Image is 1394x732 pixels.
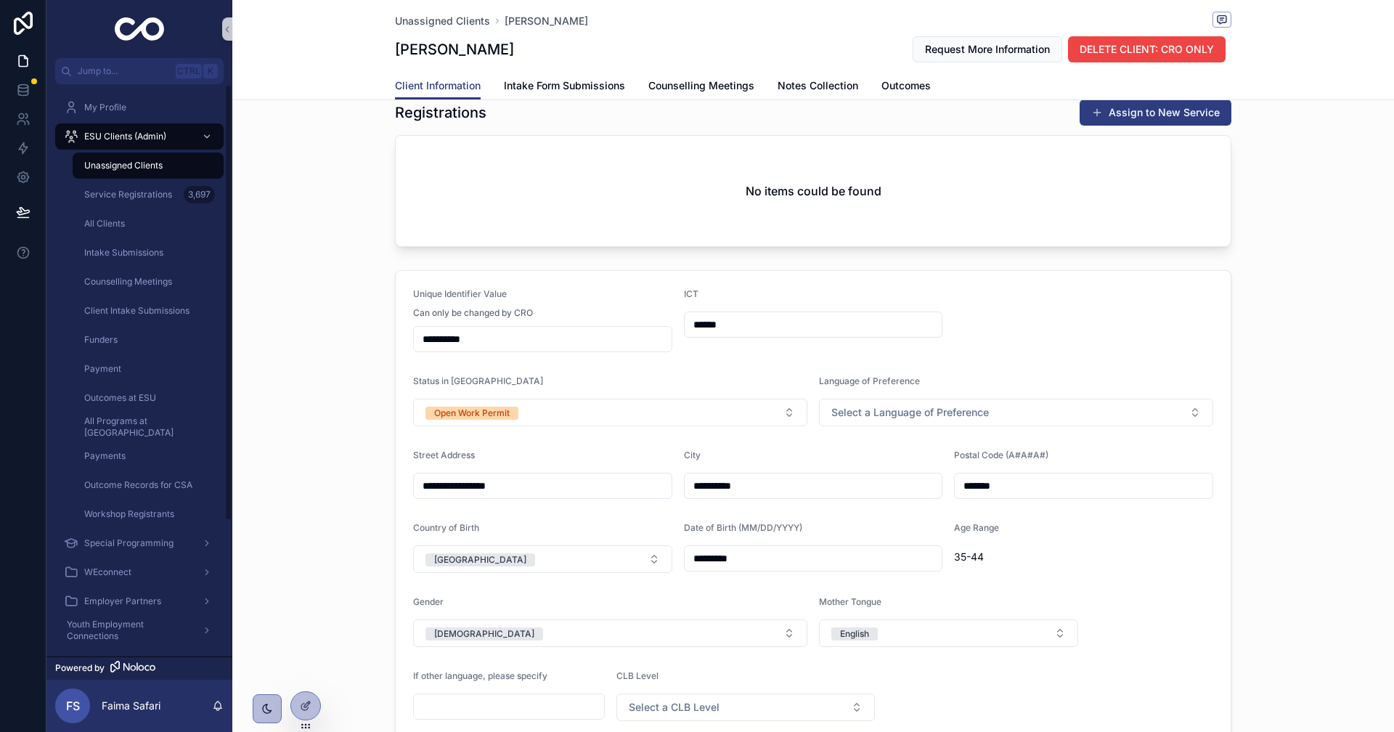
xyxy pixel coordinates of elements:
[84,537,174,549] span: Special Programming
[684,522,802,533] span: Date of Birth (MM/DD/YYYY)
[434,553,526,566] div: [GEOGRAPHIC_DATA]
[73,327,224,353] a: Funders
[819,596,881,607] span: Mother Tongue
[413,545,672,573] button: Select Button
[505,14,588,28] a: [PERSON_NAME]
[73,240,224,266] a: Intake Submissions
[84,218,125,229] span: All Clients
[778,78,858,93] span: Notes Collection
[616,694,876,721] button: Select Button
[1068,36,1226,62] button: DELETE CLIENT: CRO ONLY
[413,450,475,460] span: Street Address
[395,73,481,100] a: Client Information
[84,479,192,491] span: Outcome Records for CSA
[84,363,121,375] span: Payment
[73,414,224,440] a: All Programs at [GEOGRAPHIC_DATA]
[395,39,514,60] h1: [PERSON_NAME]
[73,472,224,498] a: Outcome Records for CSA
[413,375,543,386] span: Status in [GEOGRAPHIC_DATA]
[67,619,190,642] span: Youth Employment Connections
[504,78,625,93] span: Intake Form Submissions
[84,334,118,346] span: Funders
[84,595,161,607] span: Employer Partners
[84,415,209,439] span: All Programs at [GEOGRAPHIC_DATA]
[434,627,534,640] div: [DEMOGRAPHIC_DATA]
[55,588,224,614] a: Employer Partners
[66,697,80,715] span: FS
[55,617,224,643] a: Youth Employment Connections
[395,102,486,123] h1: Registrations
[84,102,126,113] span: My Profile
[84,276,172,288] span: Counselling Meetings
[73,356,224,382] a: Payment
[819,375,920,386] span: Language of Preference
[84,450,126,462] span: Payments
[413,307,533,319] span: Can only be changed by CRO
[1080,99,1231,126] button: Assign to New Service
[413,399,807,426] button: Select Button
[434,407,510,420] div: Open Work Permit
[184,186,215,203] div: 3,697
[881,78,931,93] span: Outcomes
[954,550,1213,564] span: 35-44
[831,405,989,420] span: Select a Language of Preference
[176,64,202,78] span: Ctrl
[84,131,166,142] span: ESU Clients (Admin)
[954,450,1048,460] span: Postal Code (A#A#A#)
[819,399,1213,426] button: Select Button
[205,65,216,77] span: K
[73,211,224,237] a: All Clients
[84,305,189,317] span: Client Intake Submissions
[84,189,172,200] span: Service Registrations
[413,670,547,681] span: If other language, please specify
[73,385,224,411] a: Outcomes at ESU
[616,670,659,681] span: CLB Level
[395,78,481,93] span: Client Information
[46,656,232,680] a: Powered by
[73,182,224,208] a: Service Registrations3,697
[648,73,754,102] a: Counselling Meetings
[84,508,174,520] span: Workshop Registrants
[73,501,224,527] a: Workshop Registrants
[778,73,858,102] a: Notes Collection
[78,65,170,77] span: Jump to...
[55,662,105,674] span: Powered by
[819,619,1078,647] button: Select Button
[395,14,490,28] a: Unassigned Clients
[102,699,160,713] p: Faima Safari
[925,42,1050,57] span: Request More Information
[84,247,163,259] span: Intake Submissions
[954,522,999,533] span: Age Range
[84,392,156,404] span: Outcomes at ESU
[55,58,224,84] button: Jump to...CtrlK
[684,450,701,460] span: City
[73,152,224,179] a: Unassigned Clients
[115,17,165,41] img: App logo
[746,182,881,200] h2: No items could be found
[413,619,807,647] button: Select Button
[413,522,479,533] span: Country of Birth
[55,94,224,121] a: My Profile
[648,78,754,93] span: Counselling Meetings
[413,596,444,607] span: Gender
[504,73,625,102] a: Intake Form Submissions
[629,700,720,715] span: Select a CLB Level
[73,269,224,295] a: Counselling Meetings
[55,559,224,585] a: WEconnect
[881,73,931,102] a: Outcomes
[84,160,163,171] span: Unassigned Clients
[73,298,224,324] a: Client Intake Submissions
[55,123,224,150] a: ESU Clients (Admin)
[913,36,1062,62] button: Request More Information
[1080,42,1214,57] span: DELETE CLIENT: CRO ONLY
[840,627,869,640] div: English
[684,288,698,299] span: ICT
[84,566,131,578] span: WEconnect
[55,530,224,556] a: Special Programming
[73,443,224,469] a: Payments
[46,84,232,656] div: scrollable content
[413,288,507,299] span: Unique Identifier Value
